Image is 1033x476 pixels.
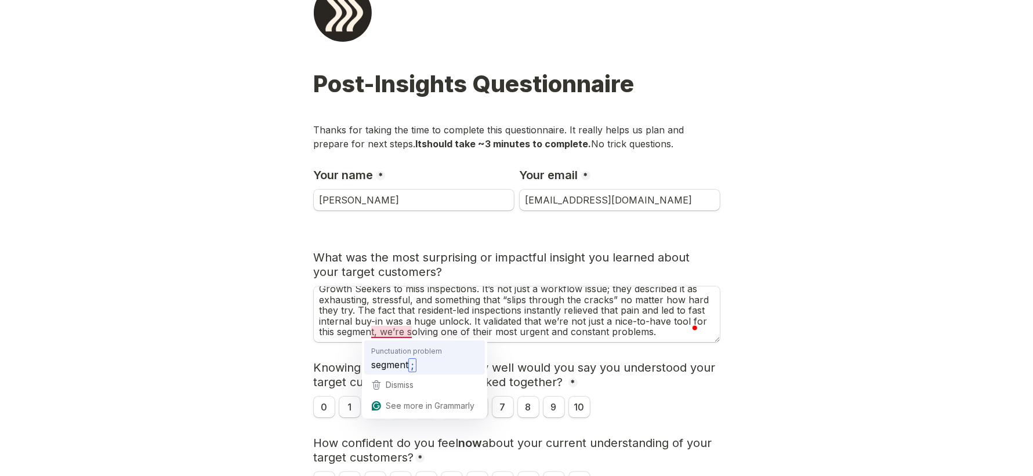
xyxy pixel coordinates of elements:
span: we worked together? [445,375,563,389]
h1: Post-Insights Questionnaire [314,71,720,120]
p: Thanks for taking the time to complete this questionnaire. It really helps us plan and prepare fo... [314,123,720,151]
span: Knowing what you do now, how well would you say you understood your target customers [314,361,719,389]
span: about your current understanding of your target customers? [314,436,716,464]
textarea: To enrich screen reader interactions, please activate Accessibility in Grammarly extension settings [314,286,720,342]
span: No trick questions. [592,138,674,150]
span: What was the most surprising or impactful insight you learned about your target customers? [314,250,694,279]
span: should take ~3 minutes to complete. [422,138,592,150]
input: Your email [520,190,720,210]
span: How confident do you feel [314,436,459,450]
input: Your name [314,190,514,210]
p: Your email [520,168,578,183]
p: Your name [314,168,374,183]
span: It [416,138,422,150]
h3: now [314,436,720,465]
